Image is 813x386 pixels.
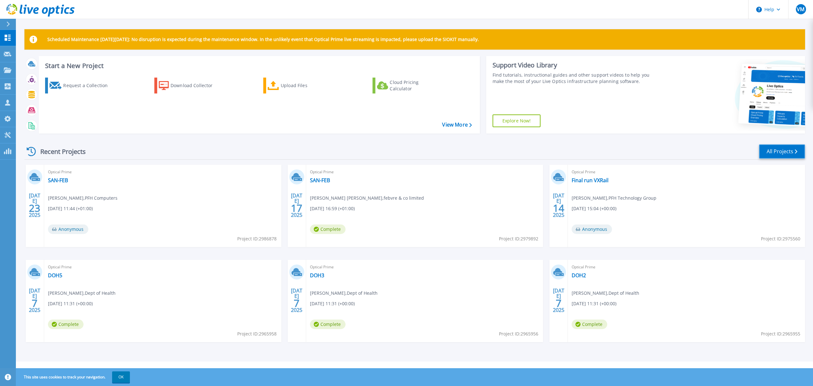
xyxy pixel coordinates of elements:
[572,264,801,271] span: Optical Prime
[24,144,94,159] div: Recent Projects
[112,371,130,383] button: OK
[797,7,804,12] span: VM
[310,290,378,297] span: [PERSON_NAME] , Dept of Health
[237,235,277,242] span: Project ID: 2986878
[572,290,639,297] span: [PERSON_NAME] , Dept of Health
[45,62,472,69] h3: Start a New Project
[493,114,541,127] a: Explore Now!
[310,177,330,183] a: SAN-FEB
[32,300,37,306] span: 7
[553,194,565,217] div: [DATE] 2025
[493,72,657,85] div: Find tutorials, instructional guides and other support videos to help you make the most of your L...
[761,330,800,337] span: Project ID: 2965955
[263,78,334,93] a: Upload Files
[29,194,41,217] div: [DATE] 2025
[572,169,801,176] span: Optical Prime
[63,79,114,92] div: Request a Collection
[553,205,564,211] span: 14
[553,289,565,312] div: [DATE] 2025
[310,320,346,329] span: Complete
[48,177,68,183] a: SAN-FEB
[572,195,656,202] span: [PERSON_NAME] , PFH Technology Group
[291,205,302,211] span: 17
[499,330,538,337] span: Project ID: 2965956
[48,224,88,234] span: Anonymous
[572,205,616,212] span: [DATE] 15:04 (+00:00)
[48,264,278,271] span: Optical Prime
[310,264,540,271] span: Optical Prime
[294,300,299,306] span: 7
[310,205,355,212] span: [DATE] 16:59 (+01:00)
[48,195,118,202] span: [PERSON_NAME] , PFH Computers
[761,235,800,242] span: Project ID: 2975560
[48,300,93,307] span: [DATE] 11:31 (+00:00)
[48,290,116,297] span: [PERSON_NAME] , Dept of Health
[237,330,277,337] span: Project ID: 2965958
[759,144,805,159] a: All Projects
[48,205,93,212] span: [DATE] 11:44 (+01:00)
[291,289,303,312] div: [DATE] 2025
[493,61,657,69] div: Support Video Library
[556,300,561,306] span: 7
[154,78,225,93] a: Download Collector
[310,272,324,279] a: DOH3
[572,300,616,307] span: [DATE] 11:31 (+00:00)
[572,320,607,329] span: Complete
[171,79,221,92] div: Download Collector
[17,371,130,383] span: This site uses cookies to track your navigation.
[310,224,346,234] span: Complete
[281,79,332,92] div: Upload Files
[48,169,278,176] span: Optical Prime
[572,272,586,279] a: DOH2
[572,224,612,234] span: Anonymous
[310,169,540,176] span: Optical Prime
[310,300,355,307] span: [DATE] 11:31 (+00:00)
[499,235,538,242] span: Project ID: 2979892
[291,194,303,217] div: [DATE] 2025
[45,78,116,93] a: Request a Collection
[310,195,424,202] span: [PERSON_NAME] [PERSON_NAME] , febvre & co limited
[373,78,443,93] a: Cloud Pricing Calculator
[442,122,472,128] a: View More
[48,320,84,329] span: Complete
[572,177,608,183] a: Final run VXRail
[29,205,40,211] span: 23
[29,289,41,312] div: [DATE] 2025
[390,79,440,92] div: Cloud Pricing Calculator
[48,272,62,279] a: DOH5
[47,37,479,42] p: Scheduled Maintenance [DATE][DATE]: No disruption is expected during the maintenance window. In t...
